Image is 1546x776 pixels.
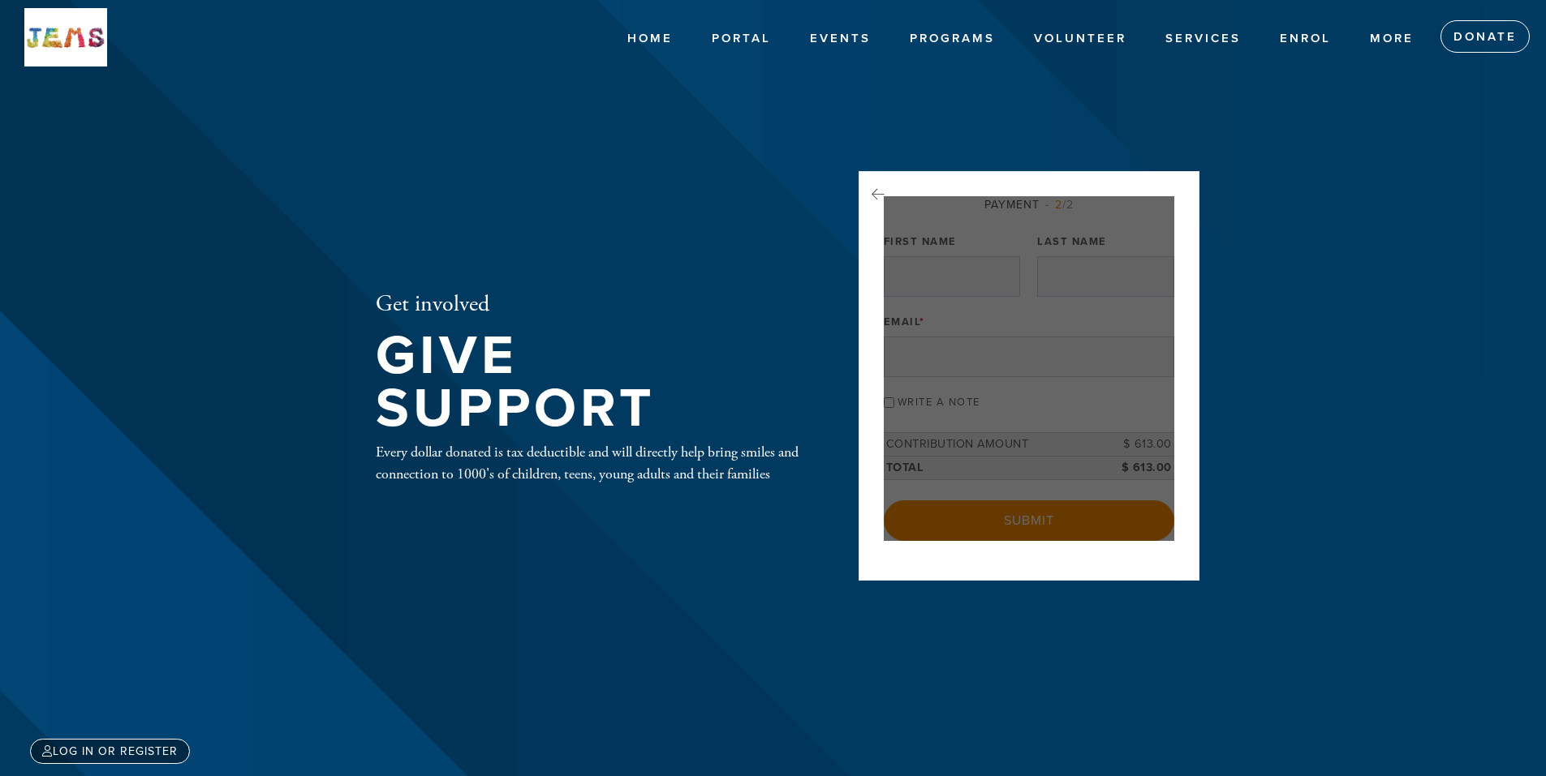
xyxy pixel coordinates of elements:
a: Services [1153,24,1253,54]
a: Volunteer [1022,24,1139,54]
img: New%20test.jpg [24,8,107,66]
h2: Get involved [376,291,806,319]
a: Donate [1440,20,1530,53]
h1: Give Support [376,330,806,435]
a: Portal [700,24,783,54]
a: Home [615,24,685,54]
a: Programs [898,24,1007,54]
div: Every dollar donated is tax deductible and will directly help bring smiles and connection to 1000... [376,441,806,485]
a: Enrol [1268,24,1343,54]
a: Events [798,24,883,54]
a: Log in or register [30,739,190,764]
a: More [1358,24,1426,54]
